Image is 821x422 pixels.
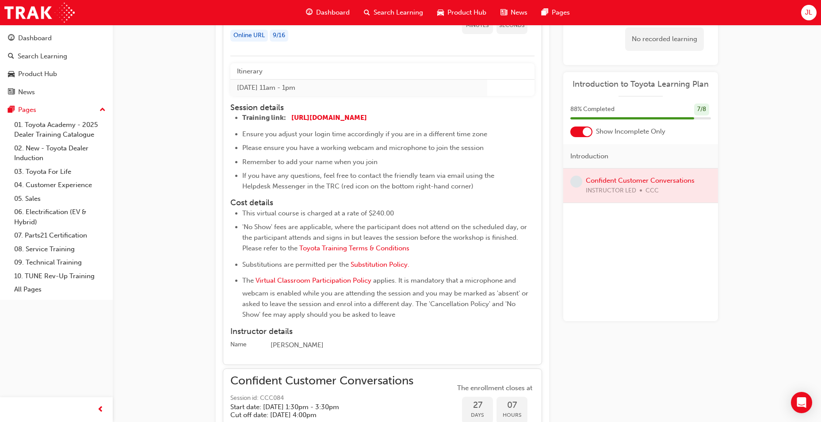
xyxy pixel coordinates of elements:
button: DashboardSearch LearningProduct HubNews [4,28,109,102]
span: prev-icon [97,404,104,415]
span: Training link: [242,114,286,122]
span: applies. It is mandatory that a microphone and webcam is enabled while you are attending the sess... [242,276,530,318]
a: News [4,84,109,100]
span: search-icon [364,7,370,18]
button: Pages [4,102,109,118]
span: 27 [462,400,493,410]
span: guage-icon [306,7,313,18]
span: car-icon [437,7,444,18]
a: 09. Technical Training [11,256,109,269]
a: Substitution Policy. [351,261,409,269]
a: Introduction to Toyota Learning Plan [570,79,711,89]
div: [PERSON_NAME] [271,340,535,351]
span: Pages [552,8,570,18]
a: 01. Toyota Academy - 2025 Dealer Training Catalogue [11,118,109,142]
a: Search Learning [4,48,109,65]
span: Minutes [462,20,493,31]
span: Days [462,410,493,420]
span: Introduction [570,151,608,161]
div: No recorded learning [625,27,704,51]
a: 06. Electrification (EV & Hybrid) [11,205,109,229]
span: Seconds [496,20,527,31]
span: pages-icon [8,106,15,114]
img: Trak [4,3,75,23]
span: Hours [496,410,527,420]
a: [URL][DOMAIN_NAME] [291,114,367,122]
button: JL [801,5,817,20]
span: news-icon [8,88,15,96]
a: Virtual Classroom Participation Policy [256,276,371,284]
span: Dashboard [316,8,350,18]
a: search-iconSearch Learning [357,4,430,22]
span: Remember to add your name when you join [242,158,378,166]
span: Substitutions are permitted per the [242,261,349,269]
a: Toyota Training Terms & Conditions [299,244,409,252]
span: Session id: CCC084 [230,393,413,403]
span: 07 [496,400,527,410]
span: Ensure you adjust your login time accordingly if you are in a different time zone [242,130,487,138]
span: News [511,8,527,18]
div: News [18,87,35,97]
span: The [242,276,254,284]
span: JL [805,8,812,18]
a: car-iconProduct Hub [430,4,493,22]
td: [DATE] 11am - 1pm [230,80,487,96]
div: 9 / 16 [270,30,288,42]
span: Please ensure you have a working webcam and microphone to join the session [242,144,484,152]
span: Search Learning [374,8,423,18]
div: 7 / 8 [694,104,709,115]
a: All Pages [11,283,109,296]
a: 05. Sales [11,192,109,206]
div: Name [230,340,247,349]
a: 04. Customer Experience [11,178,109,192]
h4: Session details [230,103,518,113]
span: news-icon [500,7,507,18]
div: Pages [18,105,36,115]
span: car-icon [8,70,15,78]
a: Product Hub [4,66,109,82]
a: news-iconNews [493,4,535,22]
span: guage-icon [8,35,15,42]
div: Product Hub [18,69,57,79]
a: 02. New - Toyota Dealer Induction [11,142,109,165]
h4: Instructor details [230,327,535,337]
span: up-icon [99,104,106,116]
a: guage-iconDashboard [299,4,357,22]
a: pages-iconPages [535,4,577,22]
h4: Cost details [230,198,535,208]
a: 03. Toyota For Life [11,165,109,179]
span: learningRecordVerb_NONE-icon [570,176,582,188]
span: Product Hub [447,8,486,18]
a: 10. TUNE Rev-Up Training [11,269,109,283]
span: Confident Customer Conversations [230,376,413,386]
span: 88 % Completed [570,104,615,115]
span: 'No Show' fees are applicable, where the participant does not attend on the scheduled day, or the... [242,223,529,252]
a: 08. Service Training [11,242,109,256]
h5: Start date: [DATE] 1:30pm - 3:30pm [230,403,399,411]
div: Search Learning [18,51,67,61]
a: 07. Parts21 Certification [11,229,109,242]
span: Show Incomplete Only [596,127,665,137]
div: Dashboard [18,33,52,43]
th: Itinerary [230,63,487,80]
a: Dashboard [4,30,109,46]
h5: Cut off date: [DATE] 4:00pm [230,411,399,419]
span: The enrollment closes at [455,383,535,393]
span: search-icon [8,53,14,61]
div: Online URL [230,30,268,42]
div: Open Intercom Messenger [791,392,812,413]
span: If you have any questions, feel free to contact the friendly team via email using the Helpdesk Me... [242,172,496,190]
span: This virtual course is charged at a rate of $240.00 [242,209,394,217]
span: pages-icon [542,7,548,18]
